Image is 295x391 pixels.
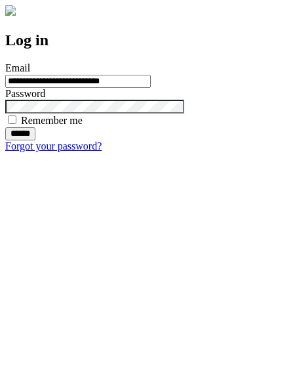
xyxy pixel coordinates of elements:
[21,115,83,126] label: Remember me
[5,5,16,16] img: logo-4e3dc11c47720685a147b03b5a06dd966a58ff35d612b21f08c02c0306f2b779.png
[5,88,45,99] label: Password
[5,62,30,73] label: Email
[5,140,102,152] a: Forgot your password?
[5,31,290,49] h2: Log in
